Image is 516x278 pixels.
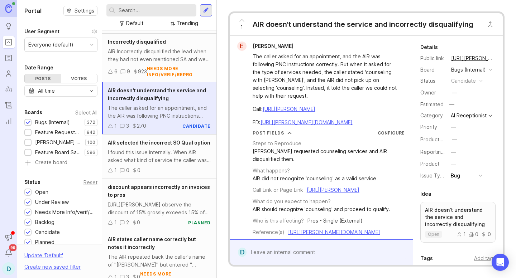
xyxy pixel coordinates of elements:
[450,135,459,144] button: ProductboardID
[469,232,478,237] div: 0
[137,166,140,174] div: 0
[449,54,496,63] a: [URL][PERSON_NAME]
[288,229,380,235] a: [URL][PERSON_NAME][DOMAIN_NAME]
[24,252,63,263] div: Update ' Default '
[253,130,284,136] div: Post Fields
[253,140,301,147] div: Steps to Reproduce
[61,74,97,83] div: Votes
[420,190,431,198] div: Idea
[457,232,466,237] div: 1
[137,219,140,226] div: 0
[38,87,55,95] div: All time
[261,119,353,125] a: [URL][PERSON_NAME][DOMAIN_NAME]
[35,148,81,156] div: Feature Board Sandbox [DATE]
[108,87,206,101] span: AIR doesn't understand the service and incorrectly disqualifying
[108,148,211,164] div: I found this issue internally. When AIR asked what kind of service the caller was looking for [DA...
[263,106,315,112] a: [URL][PERSON_NAME]
[5,4,12,13] img: Canny Home
[147,65,211,78] div: needs more info/verif/repro
[24,108,42,117] div: Boards
[451,113,487,118] div: AI Receptionist
[2,83,15,96] a: Autopilot
[35,188,48,196] div: Open
[2,20,15,33] a: Ideas
[35,208,94,216] div: Needs More Info/verif/repro
[75,111,97,114] div: Select All
[102,135,216,179] a: AIR selected the incorrect SO Qual optionI found this issue internally. When AIR asked what kind ...
[2,99,15,112] a: Changelog
[451,66,486,74] div: Bugs (Internal)
[102,82,216,135] a: AIR doesn't understand the service and incorrectly disqualifyingThe caller asked for an appointme...
[9,244,16,251] span: 99
[420,124,437,130] label: Priority
[253,186,303,194] div: Call Link or Page Link
[240,23,243,31] span: 1
[420,161,439,167] label: Product
[108,140,210,146] span: AIR selected the incorrect SO Qual option
[2,52,15,64] a: Roadmaps
[420,202,496,243] a: AIR doesn't understand the service and incorrectly disqualifyingopen100
[188,220,211,226] div: planned
[177,19,198,27] div: Trending
[420,136,458,142] label: ProductboardID
[420,89,445,97] div: Owner
[35,228,60,236] div: Candidate
[24,160,97,166] a: Create board
[2,114,15,127] a: Reporting
[2,36,15,49] a: Portal
[35,198,69,206] div: Under Review
[378,130,405,136] a: Configure
[420,102,444,107] div: Estimated
[35,218,54,226] div: Backlog
[137,122,146,130] div: 270
[420,43,438,52] div: Details
[2,262,15,275] button: D
[420,149,459,155] label: Reporting Team
[451,160,456,168] div: —
[420,54,445,62] div: Public link
[420,112,445,120] div: Category
[451,172,460,180] div: Bug
[24,263,81,271] div: Create new saved filter
[451,148,456,156] div: —
[108,104,211,120] div: The caller asked for an appointment, and the AIR was following PNC instructions correctly. But wh...
[452,89,457,97] div: —
[474,254,496,262] div: Add tags
[35,238,54,246] div: Planned
[28,41,73,49] div: Everyone (default)
[2,247,15,259] button: Notifications
[108,236,196,250] span: AIR states caller name correctly but notes it incorrectly
[108,253,211,269] div: The AIR repeated back the caller's name of "[PERSON_NAME]" but entered "[PERSON_NAME]" into the c...
[87,120,95,125] p: 372
[253,228,285,236] div: Reference(s)
[114,122,117,130] div: 1
[253,130,292,136] button: Post Fields
[63,6,97,16] button: Settings
[87,130,95,135] p: 942
[138,68,147,75] div: 923
[253,167,290,175] div: What happens?
[126,166,129,174] div: 0
[83,180,97,184] div: Reset
[420,254,433,263] div: Tags
[253,147,405,163] div: [PERSON_NAME] requested counseling services and AIR disqualified them.
[237,42,247,51] div: E
[35,118,70,126] div: Bugs (Internal)
[238,248,247,257] div: D
[108,39,166,45] span: Incorrectly disqualified
[420,66,445,74] div: Board
[24,27,59,36] div: User Segment
[253,43,293,49] span: [PERSON_NAME]
[307,217,363,225] div: Pros - Single (External)
[102,34,216,82] a: Incorrectly disqualifiedAIR Incorrectly disqualified the lead when they had not even mentioned SA...
[452,136,457,143] div: —
[114,219,117,226] div: 1
[126,19,143,27] div: Default
[420,77,445,85] div: Status
[86,88,97,94] svg: toggle icon
[87,150,95,155] p: 596
[425,206,491,228] p: AIR doesn't understand the service and incorrectly disqualifying
[126,122,129,130] div: 3
[492,254,509,271] div: Open Intercom Messenger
